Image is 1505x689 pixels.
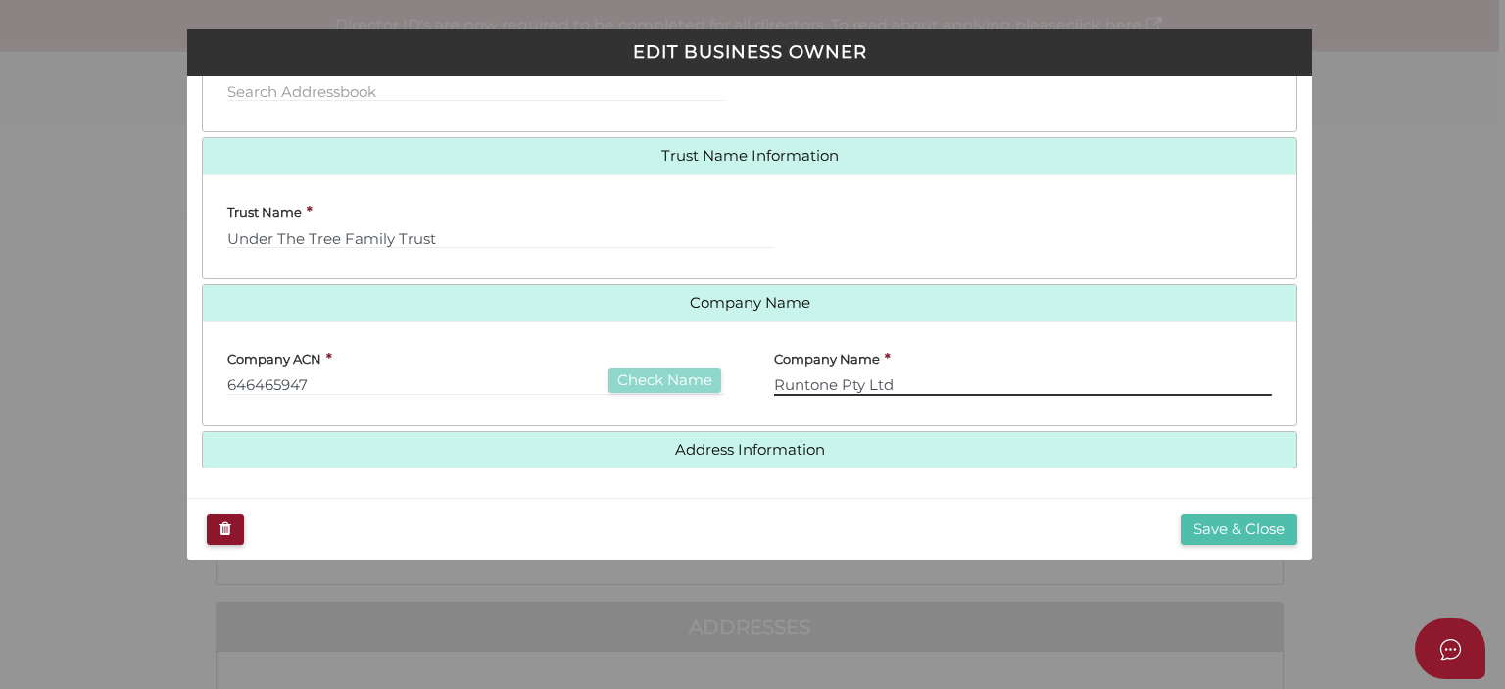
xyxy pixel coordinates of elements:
button: Open asap [1415,618,1485,679]
h4: Company Name [774,352,880,366]
h4: Company ACN [227,352,321,366]
button: Check Name [608,368,721,394]
a: Address Information [218,442,1282,459]
button: Save & Close [1181,514,1297,546]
